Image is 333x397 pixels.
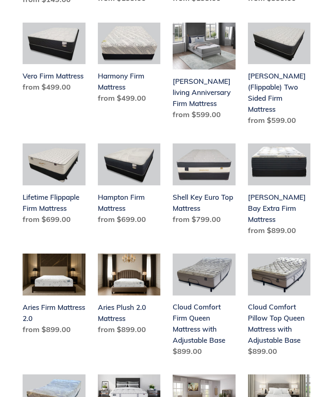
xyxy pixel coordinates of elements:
[23,254,86,338] a: Aries Firm Mattress 2.0
[173,23,236,123] a: Scott living Anniversary Firm Mattress
[98,254,161,338] a: Aries Plush 2.0 Mattress
[248,254,311,360] a: Cloud Comfort Pillow Top Queen Mattress with Adjustable Base
[248,23,311,129] a: Del Ray (Flippable) Two Sided Firm Mattress
[23,143,86,228] a: Lifetime Flippaple Firm Mattress
[173,143,236,228] a: Shell Key Euro Top Mattress
[23,23,86,96] a: Vero Firm Mattress
[173,254,236,360] a: Cloud Comfort Firm Queen Mattress with Adjustable Base
[98,23,161,107] a: Harmony Firm Mattress
[248,143,311,239] a: Chadwick Bay Extra Firm Mattress
[98,143,161,228] a: Hampton Firm Mattress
